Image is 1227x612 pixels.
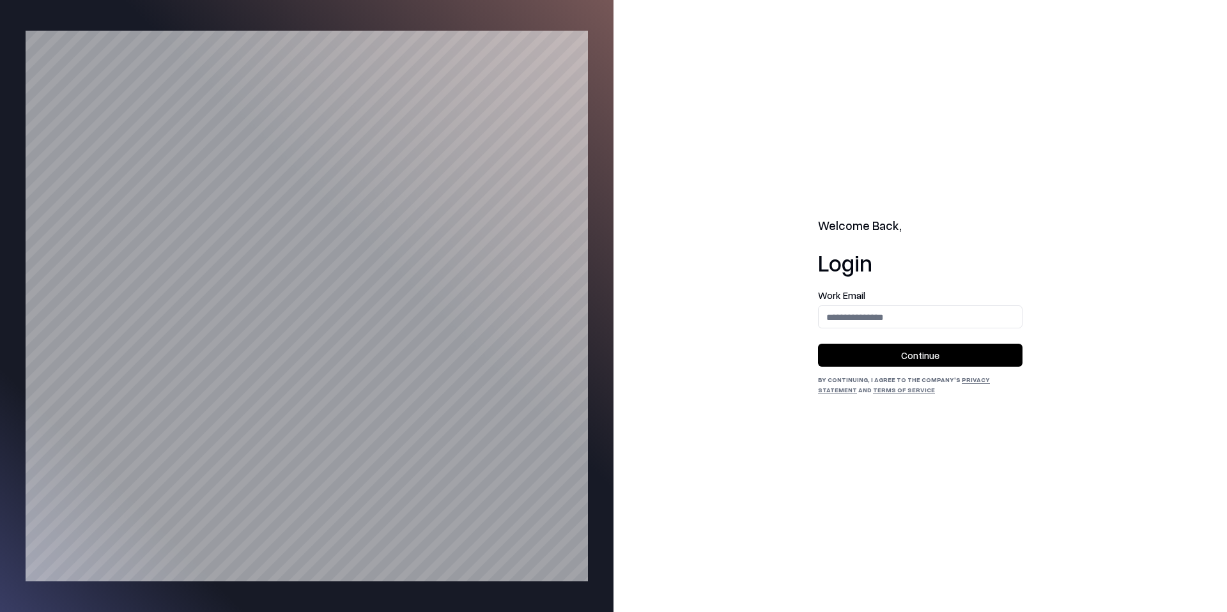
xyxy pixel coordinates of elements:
label: Work Email [818,291,1022,300]
a: Terms of Service [873,386,935,394]
button: Continue [818,344,1022,367]
h1: Login [818,250,1022,275]
div: By continuing, I agree to the Company's and [818,374,1022,395]
h2: Welcome Back, [818,217,1022,235]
